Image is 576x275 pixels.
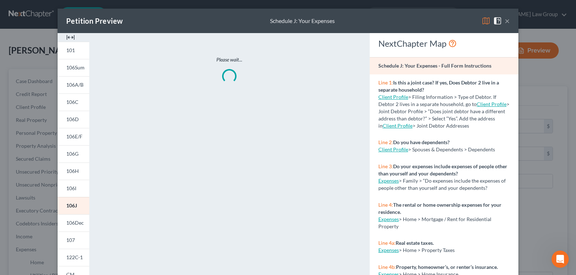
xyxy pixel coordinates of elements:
span: 106Sum [66,64,85,70]
b: [DATE] [18,75,37,81]
div: We encourage you to use the to answer any questions and we will respond to any unanswered inquiri... [12,114,112,142]
button: Gif picker [23,220,28,226]
img: Profile image for Emma [21,4,32,15]
span: Line 2: [378,139,393,145]
h1: [PERSON_NAME] [35,4,82,9]
a: 107 [58,232,89,249]
p: Please wait... [120,56,339,63]
span: 106Dec [66,220,84,226]
div: Schedule J: Your Expenses [270,17,335,25]
div: Close [126,3,139,16]
span: Line 3: [378,163,393,169]
a: 106I [58,180,89,197]
span: > Filing Information > Type of Debtor. If Debtor 2 lives in a separate household, go to [378,94,496,107]
div: In observance of the NextChapter team will be out of office on . Our team will be unavailable for... [12,61,112,110]
span: 107 [66,237,75,243]
div: NextChapter Map [378,38,510,49]
div: In observance of[DATE],the NextChapter team will be out of office on[DATE]. Our team will be unav... [6,56,118,146]
a: Expenses [378,216,399,222]
a: 122C-1 [58,249,89,266]
div: [PERSON_NAME] • [DATE] [12,148,68,152]
a: 106C [58,93,89,111]
a: Client Profile [378,146,408,152]
span: 106E/F [66,133,82,139]
span: 106J [66,202,77,208]
img: help-close-5ba153eb36485ed6c1ea00a893f15db1cb9b99d6cae46e1a8edb6c62d00a1a76.svg [493,17,502,25]
span: Line 1: [378,79,393,86]
iframe: Intercom live chat [552,251,569,268]
strong: Property, homeowner’s, or renter’s insurance. [396,264,498,270]
button: Home [113,3,126,17]
a: 106A/B [58,76,89,93]
a: Expenses [378,247,399,253]
span: > Spouses & Dependents > Dependents [408,146,495,152]
button: Emoji picker [11,220,17,226]
a: 106D [58,111,89,128]
strong: Is this a joint case? If yes, Does Debtor 2 live in a separate household? [378,79,499,93]
strong: Real estate taxes. [396,240,434,246]
p: Active in the last 15m [35,9,86,16]
strong: Schedule J: Your Expenses - Full Form Instructions [378,63,491,69]
b: [DATE], [54,61,75,67]
strong: Do you have dependents? [393,139,450,145]
span: 106C [66,99,78,105]
div: Petition Preview [66,16,123,26]
a: 106Dec [58,214,89,232]
span: 106A/B [66,82,84,88]
span: Line 4a: [378,240,396,246]
strong: The rental or home ownership expenses for your residence. [378,202,501,215]
span: > Family > “Do expenses include the expenses of people other than yourself and your dependents? [378,178,506,191]
span: 106D [66,116,79,122]
a: 106H [58,162,89,180]
textarea: Message… [6,205,138,217]
a: Client Profile [383,123,413,129]
a: 106Sum [58,59,89,76]
span: 106G [66,151,78,157]
button: Start recording [46,220,51,226]
span: 106I [66,185,76,191]
div: Emma says… [6,56,138,162]
a: Help Center [12,114,97,127]
a: 101 [58,42,89,59]
span: > Joint Debtor Addresses [383,123,469,129]
span: Line 4b: [378,264,396,270]
span: > Home > Property Taxes [399,247,455,253]
a: Client Profile [378,94,408,100]
a: 106G [58,145,89,162]
a: Client Profile [477,101,507,107]
button: go back [5,3,18,17]
a: 106J [58,197,89,214]
button: Upload attachment [34,220,40,226]
strong: Do your expenses include expenses of people other than yourself and your dependents? [378,163,507,177]
img: map-eea8200ae884c6f1103ae1953ef3d486a96c86aabb227e865a55264e3737af1f.svg [482,17,490,25]
span: 101 [66,47,75,53]
a: Expenses [378,178,399,184]
span: 106H [66,168,79,174]
b: [DATE] [18,104,37,109]
button: × [505,17,510,25]
a: 106E/F [58,128,89,145]
span: Line 4: [378,202,393,208]
img: expand-e0f6d898513216a626fdd78e52531dac95497ffd26381d4c15ee2fc46db09dca.svg [66,33,75,42]
span: > Joint Debtor Profile > “Does joint debtor have a different address than debtor?” > Select “Yes”... [378,101,509,129]
span: 122C-1 [66,254,83,260]
span: > Home > Mortgage / Rent for Residential Property [378,216,491,229]
button: Send a message… [123,217,135,229]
